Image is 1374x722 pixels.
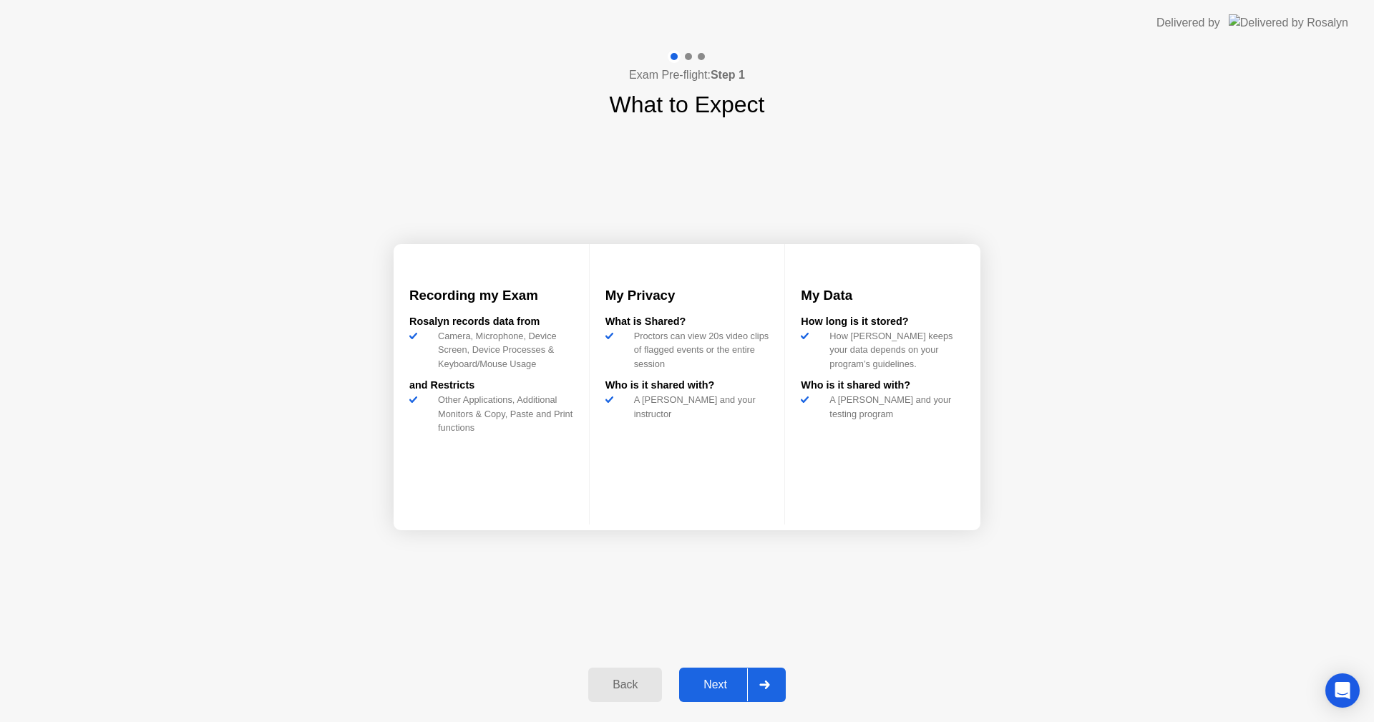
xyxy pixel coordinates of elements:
div: Camera, Microphone, Device Screen, Device Processes & Keyboard/Mouse Usage [432,329,573,371]
div: Open Intercom Messenger [1325,673,1360,708]
div: How long is it stored? [801,314,965,330]
img: Delivered by Rosalyn [1229,14,1348,31]
div: Proctors can view 20s video clips of flagged events or the entire session [628,329,769,371]
div: What is Shared? [605,314,769,330]
h3: Recording my Exam [409,286,573,306]
div: How [PERSON_NAME] keeps your data depends on your program’s guidelines. [824,329,965,371]
div: Other Applications, Additional Monitors & Copy, Paste and Print functions [432,393,573,434]
h4: Exam Pre-flight: [629,67,745,84]
b: Step 1 [711,69,745,81]
h3: My Data [801,286,965,306]
div: Back [593,678,658,691]
div: Who is it shared with? [801,378,965,394]
div: Who is it shared with? [605,378,769,394]
div: Next [683,678,747,691]
div: A [PERSON_NAME] and your instructor [628,393,769,420]
h1: What to Expect [610,87,765,122]
div: Rosalyn records data from [409,314,573,330]
div: A [PERSON_NAME] and your testing program [824,393,965,420]
div: and Restricts [409,378,573,394]
div: Delivered by [1156,14,1220,31]
h3: My Privacy [605,286,769,306]
button: Next [679,668,786,702]
button: Back [588,668,662,702]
